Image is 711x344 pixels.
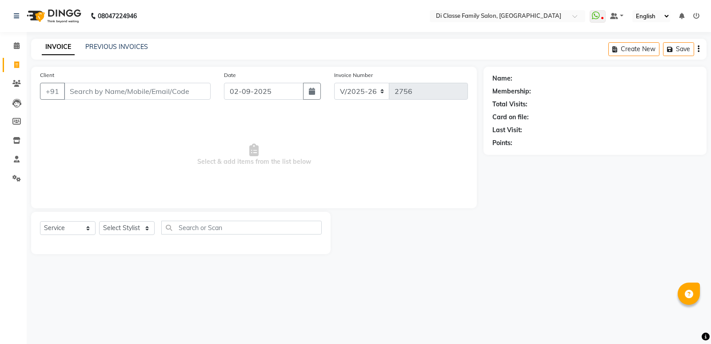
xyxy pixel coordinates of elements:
[492,87,531,96] div: Membership:
[161,221,322,235] input: Search or Scan
[663,42,694,56] button: Save
[608,42,659,56] button: Create New
[42,39,75,55] a: INVOICE
[492,100,527,109] div: Total Visits:
[40,83,65,100] button: +91
[85,43,148,51] a: PREVIOUS INVOICES
[334,71,373,79] label: Invoice Number
[492,113,529,122] div: Card on file:
[492,125,522,135] div: Last Visit:
[492,138,512,148] div: Points:
[40,110,468,199] span: Select & add items from the list below
[23,4,84,28] img: logo
[674,308,702,335] iframe: chat widget
[492,74,512,83] div: Name:
[98,4,137,28] b: 08047224946
[224,71,236,79] label: Date
[64,83,211,100] input: Search by Name/Mobile/Email/Code
[40,71,54,79] label: Client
